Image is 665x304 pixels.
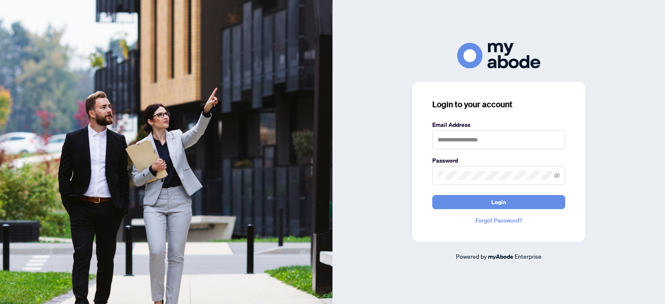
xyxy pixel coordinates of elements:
[432,156,565,165] label: Password
[491,195,506,209] span: Login
[488,252,513,261] a: myAbode
[515,252,542,260] span: Enterprise
[432,99,565,110] h3: Login to your account
[432,120,565,129] label: Email Address
[457,43,540,68] img: ma-logo
[554,173,560,178] span: eye-invisible
[432,195,565,209] button: Login
[432,216,565,225] a: Forgot Password?
[456,252,487,260] span: Powered by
